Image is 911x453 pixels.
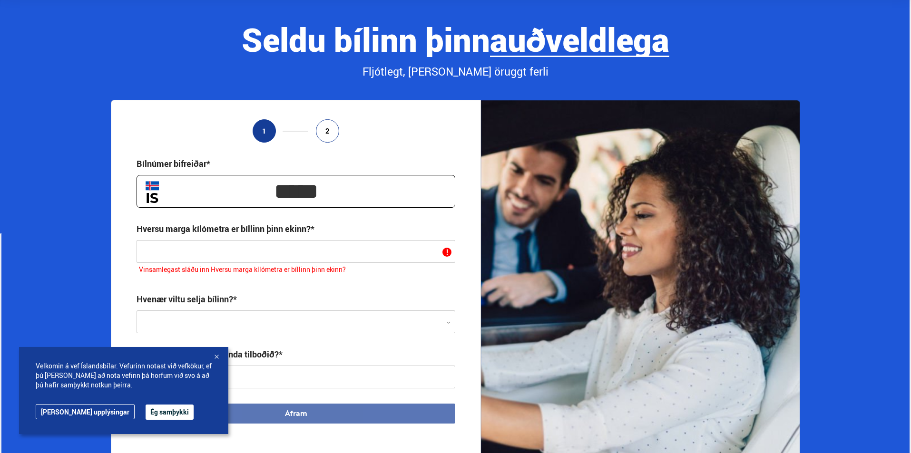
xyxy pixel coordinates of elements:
button: Áfram [137,404,455,424]
button: Ég samþykki [146,405,194,420]
span: 1 [262,127,266,135]
label: Hvenær viltu selja bílinn?* [137,293,237,305]
span: 2 [325,127,330,135]
span: Velkomin á vef Íslandsbílar. Vefurinn notast við vefkökur, ef þú [PERSON_NAME] að nota vefinn þá ... [36,361,212,390]
div: Vinsamlegast sláðu inn Hversu marga kílómetra er bíllinn þinn ekinn? [137,263,455,278]
div: Fljótlegt, [PERSON_NAME] öruggt ferli [111,64,800,80]
b: auðveldlega [490,17,669,61]
div: Hversu marga kílómetra er bíllinn þinn ekinn?* [137,223,314,234]
div: Seldu bílinn þinn [111,21,800,57]
div: Bílnúmer bifreiðar* [137,158,210,169]
button: Opna LiveChat spjallviðmót [8,4,36,32]
a: [PERSON_NAME] upplýsingar [36,404,135,419]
